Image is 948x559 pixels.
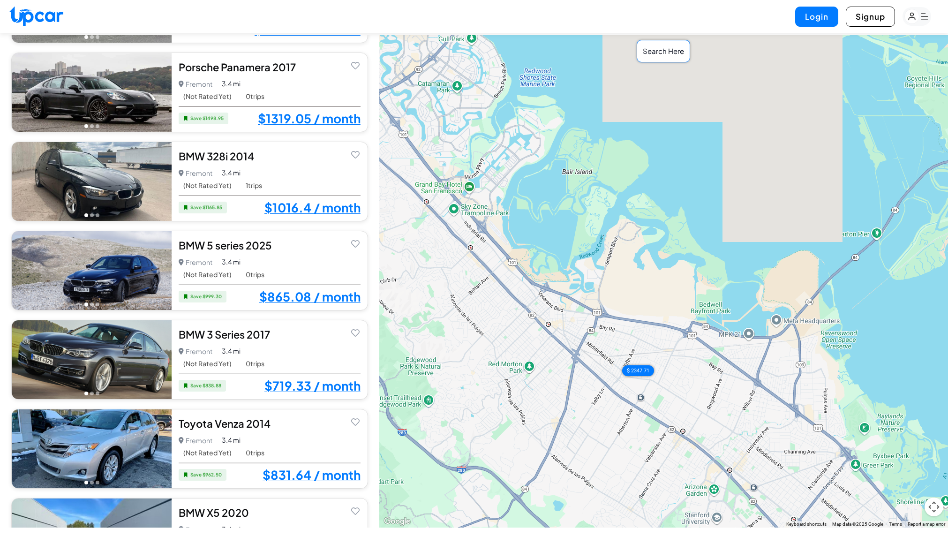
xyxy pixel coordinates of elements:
[222,346,241,356] span: 3.4 mi
[925,498,943,516] button: Map camera controls
[96,302,99,306] button: Go to photo 3
[179,77,212,91] p: Fremont
[259,291,361,303] a: $865.08 / month
[12,142,172,221] img: Car Image
[179,416,360,431] div: Toyota Venza 2014
[183,271,232,279] span: (Not Rated Yet)
[382,515,413,528] img: Google
[622,365,654,376] div: $ 2347.71
[179,202,227,213] span: Save $ 1165.85
[246,360,264,368] span: 0 trips
[349,504,362,517] button: Add to favorites
[179,238,360,252] div: BMW 5 series 2025
[90,35,94,39] button: Go to photo 2
[183,181,232,189] span: (Not Rated Yet)
[349,326,362,339] button: Add to favorites
[9,6,63,26] img: Upcar Logo
[908,521,945,527] a: Report a map error
[179,291,226,302] span: Save $ 999.30
[90,481,94,484] button: Go to photo 2
[84,392,88,395] button: Go to photo 1
[12,320,172,399] img: Car Image
[96,35,99,39] button: Go to photo 3
[222,168,241,178] span: 3.4 mi
[222,435,241,445] span: 3.4 mi
[12,409,172,488] img: Car Image
[84,35,88,39] button: Go to photo 1
[179,327,360,341] div: BMW 3 Series 2017
[349,237,362,250] button: Add to favorites
[96,481,99,484] button: Go to photo 3
[179,113,228,124] span: Save $ 1498.95
[179,523,212,536] p: Fremont
[222,79,241,89] span: 3.4 mi
[96,124,99,128] button: Go to photo 3
[179,345,212,358] p: Fremont
[637,40,690,63] div: Search Here
[179,380,226,392] span: Save $ 838.88
[264,202,361,214] a: $1016.4 / month
[96,213,99,217] button: Go to photo 3
[349,148,362,161] button: Add to favorites
[183,449,232,457] span: (Not Rated Yet)
[179,469,226,481] span: Save $ 962.50
[786,521,827,528] button: Keyboard shortcuts
[179,434,212,447] p: Fremont
[264,380,361,392] a: $719.33 / month
[263,469,361,481] a: $831.64 / month
[84,124,88,128] button: Go to photo 1
[846,7,895,27] button: Signup
[90,124,94,128] button: Go to photo 2
[246,449,264,457] span: 0 trips
[84,481,88,484] button: Go to photo 1
[12,231,172,310] img: Car Image
[183,360,232,368] span: (Not Rated Yet)
[84,213,88,217] button: Go to photo 1
[90,302,94,306] button: Go to photo 2
[12,53,172,132] img: Car Image
[84,302,88,306] button: Go to photo 1
[246,271,264,279] span: 0 trips
[889,521,902,527] a: Terms (opens in new tab)
[349,59,362,72] button: Add to favorites
[832,521,883,527] span: Map data ©2025 Google
[349,415,362,428] button: Add to favorites
[258,113,361,125] a: $1319.05 / month
[382,515,413,528] a: Open this area in Google Maps (opens a new window)
[96,392,99,395] button: Go to photo 3
[179,149,360,163] div: BMW 328i 2014
[90,392,94,395] button: Go to photo 2
[246,181,262,189] span: 1 trips
[222,524,241,534] span: 3.4 mi
[795,7,838,27] button: Login
[179,256,212,269] p: Fremont
[179,166,212,180] p: Fremont
[179,60,360,74] div: Porsche Panamera 2017
[222,257,241,267] span: 3.4 mi
[183,92,232,100] span: (Not Rated Yet)
[246,92,264,100] span: 0 trips
[90,213,94,217] button: Go to photo 2
[179,506,360,520] div: BMW X5 2020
